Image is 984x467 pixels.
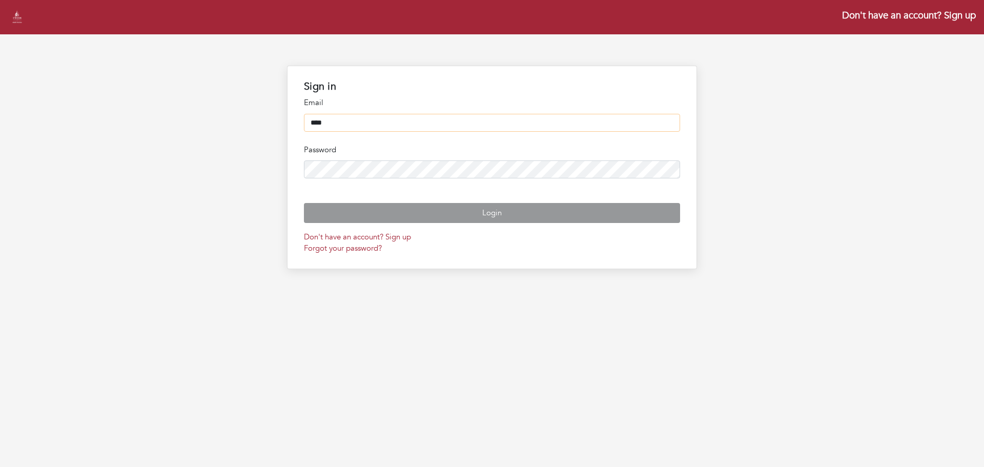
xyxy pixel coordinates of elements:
[304,203,680,223] button: Login
[304,232,411,242] a: Don't have an account? Sign up
[842,9,976,22] a: Don't have an account? Sign up
[8,8,26,26] img: stevens_logo.png
[304,80,680,93] h1: Sign in
[304,97,680,109] p: Email
[304,243,382,253] a: Forgot your password?
[304,144,680,156] p: Password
